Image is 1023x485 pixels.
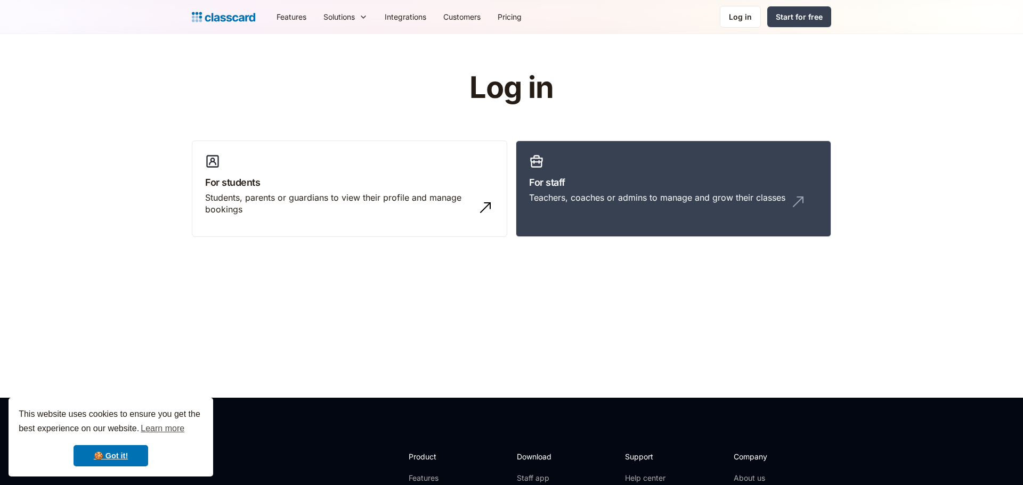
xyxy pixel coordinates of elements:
a: home [192,10,255,24]
a: Log in [720,6,761,28]
a: About us [734,473,805,483]
h2: Company [734,451,805,462]
div: cookieconsent [9,398,213,476]
h2: Download [517,451,561,462]
div: Teachers, coaches or admins to manage and grow their classes [529,192,785,203]
a: Features [409,473,466,483]
h3: For students [205,175,494,190]
a: Pricing [489,5,530,29]
a: For staffTeachers, coaches or admins to manage and grow their classes [516,141,831,237]
a: Start for free [767,6,831,27]
div: Log in [729,11,752,22]
div: Start for free [776,11,823,22]
h3: For staff [529,175,818,190]
a: Staff app [517,473,561,483]
a: dismiss cookie message [74,445,148,466]
a: Customers [435,5,489,29]
a: learn more about cookies [139,421,186,437]
div: Solutions [323,11,355,22]
a: Integrations [376,5,435,29]
div: Students, parents or guardians to view their profile and manage bookings [205,192,473,216]
span: This website uses cookies to ensure you get the best experience on our website. [19,408,203,437]
a: For studentsStudents, parents or guardians to view their profile and manage bookings [192,141,507,237]
a: Help center [625,473,668,483]
a: Features [268,5,315,29]
h2: Product [409,451,466,462]
h2: Support [625,451,668,462]
div: Solutions [315,5,376,29]
h1: Log in [343,71,681,104]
